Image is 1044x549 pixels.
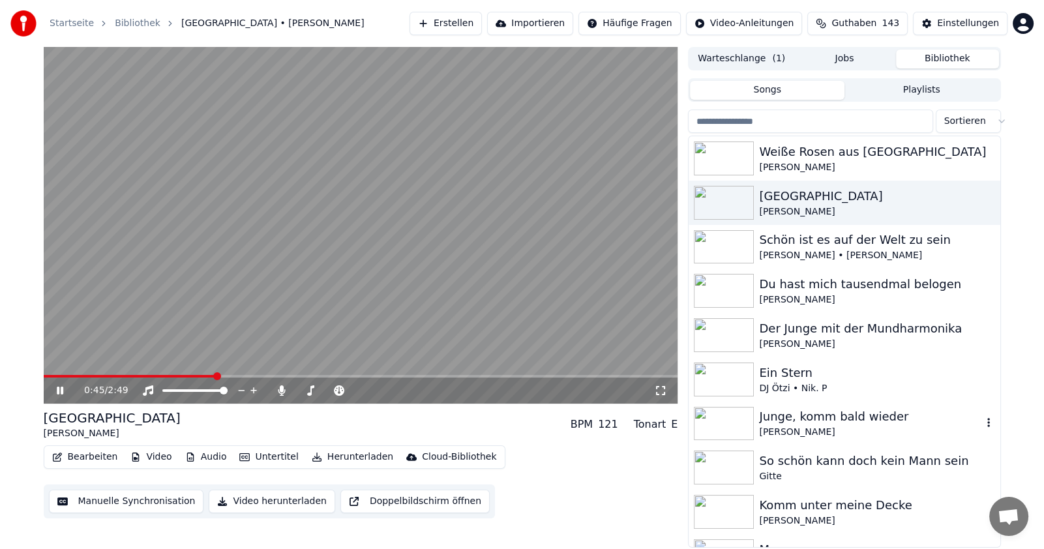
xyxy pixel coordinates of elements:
button: Erstellen [410,12,482,35]
div: DJ Ötzi • Nik. P [759,382,994,395]
span: Sortieren [944,115,986,128]
div: [GEOGRAPHIC_DATA] [759,187,994,205]
span: [GEOGRAPHIC_DATA] • [PERSON_NAME] [181,17,365,30]
button: Untertitel [234,448,303,466]
button: Warteschlange [690,50,793,68]
button: Herunterladen [306,448,398,466]
div: [PERSON_NAME] [44,427,181,440]
button: Doppelbildschirm öffnen [340,490,490,513]
span: 2:49 [108,384,128,397]
button: Manuelle Synchronisation [49,490,204,513]
span: 0:45 [84,384,104,397]
div: So schön kann doch kein Mann sein [759,452,994,470]
button: Guthaben143 [807,12,908,35]
div: Du hast mich tausendmal belogen [759,275,994,293]
img: youka [10,10,37,37]
div: [PERSON_NAME] [759,161,994,174]
button: Video [125,448,177,466]
button: Bibliothek [896,50,999,68]
div: / [84,384,115,397]
div: Ein Stern [759,364,994,382]
div: Komm unter meine Decke [759,496,994,514]
button: Einstellungen [913,12,1007,35]
div: Tonart [634,417,666,432]
a: Bibliothek [115,17,160,30]
a: Startseite [50,17,94,30]
div: [PERSON_NAME] [759,514,994,527]
div: [PERSON_NAME] [759,293,994,306]
div: Cloud-Bibliothek [422,451,496,464]
div: Gitte [759,470,994,483]
button: Playlists [844,81,999,100]
div: Junge, komm bald wieder [759,408,981,426]
button: Bearbeiten [47,448,123,466]
div: [PERSON_NAME] • [PERSON_NAME] [759,249,994,262]
div: Chat öffnen [989,497,1028,536]
button: Importieren [487,12,573,35]
div: E [671,417,678,432]
span: Guthaben [831,17,876,30]
div: Der Junge mit der Mundharmonika [759,319,994,338]
div: [PERSON_NAME] [759,338,994,351]
div: [GEOGRAPHIC_DATA] [44,409,181,427]
div: BPM [571,417,593,432]
button: Video-Anleitungen [686,12,803,35]
span: 143 [882,17,899,30]
button: Häufige Fragen [578,12,681,35]
div: [PERSON_NAME] [759,205,994,218]
nav: breadcrumb [50,17,365,30]
button: Songs [690,81,844,100]
div: 121 [598,417,618,432]
div: [PERSON_NAME] [759,426,981,439]
div: Einstellungen [937,17,999,30]
div: Schön ist es auf der Welt zu sein [759,231,994,249]
button: Video herunterladen [209,490,335,513]
div: Weiße Rosen aus [GEOGRAPHIC_DATA] [759,143,994,161]
span: ( 1 ) [772,52,785,65]
button: Jobs [793,50,896,68]
button: Audio [180,448,232,466]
